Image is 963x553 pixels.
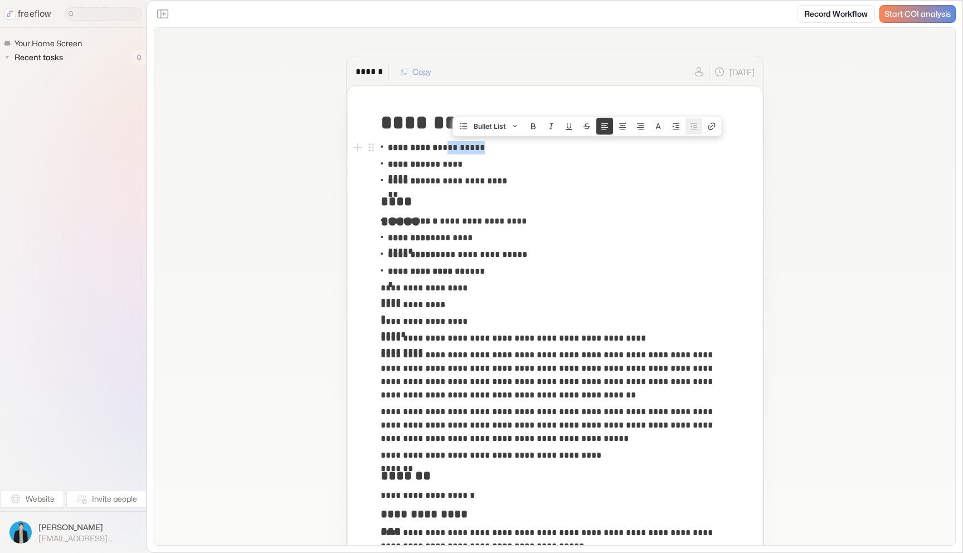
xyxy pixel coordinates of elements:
[4,7,51,21] a: freeflow
[351,141,364,154] button: Add block
[879,5,956,23] a: Start COI analysis
[66,490,147,508] button: Invite people
[12,52,66,63] span: Recent tasks
[729,66,755,78] p: [DATE]
[578,118,595,135] button: Strike
[3,37,86,50] a: Your Home Screen
[154,5,172,23] button: Close the sidebar
[632,118,649,135] button: Align text right
[797,5,875,23] a: Record Workflow
[132,50,147,65] span: 0
[668,118,684,135] button: Nest block
[543,118,560,135] button: Italic
[38,522,137,533] span: [PERSON_NAME]
[364,141,378,154] button: Open block menu
[614,118,631,135] button: Align text center
[7,518,140,546] button: [PERSON_NAME][EMAIL_ADDRESS][DOMAIN_NAME]
[650,118,667,135] button: Colors
[18,7,51,21] p: freeflow
[561,118,577,135] button: Underline
[596,118,613,135] button: Align text left
[884,9,951,19] span: Start COI analysis
[9,521,32,544] img: profile
[38,533,137,544] span: [EMAIL_ADDRESS][DOMAIN_NAME]
[454,118,524,135] button: Bullet List
[393,63,438,81] button: Copy
[3,51,67,64] button: Recent tasks
[474,118,506,135] span: Bullet List
[525,118,542,135] button: Bold
[685,118,702,135] button: Unnest block
[12,38,85,49] span: Your Home Screen
[703,118,720,135] button: Create link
